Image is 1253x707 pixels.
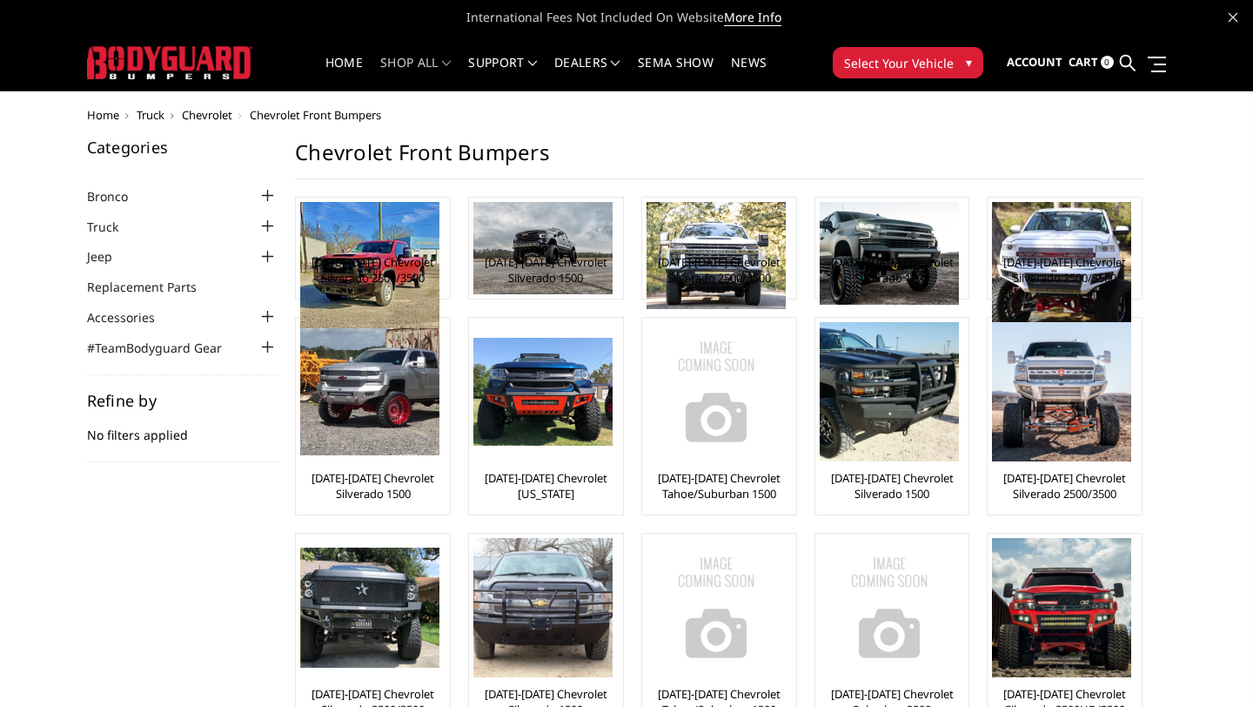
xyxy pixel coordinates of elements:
[87,393,278,462] div: No filters applied
[300,470,446,502] a: [DATE]-[DATE] Chevrolet Silverado 1500
[1069,39,1114,86] a: Cart 0
[724,9,781,26] a: More Info
[820,254,965,286] a: [DATE]-[DATE] Chevrolet Silverado 1500
[473,470,619,502] a: [DATE]-[DATE] Chevrolet [US_STATE]
[992,470,1137,502] a: [DATE]-[DATE] Chevrolet Silverado 2500/3500
[473,254,619,286] a: [DATE]-[DATE] Chevrolet Silverado 1500
[647,254,792,286] a: [DATE]-[DATE] Chevrolet Silverado 2500/3500
[468,57,537,91] a: Support
[1069,54,1098,70] span: Cart
[182,107,232,123] a: Chevrolet
[820,538,965,677] a: No Image
[820,538,959,677] img: No Image
[87,139,278,155] h5: Categories
[295,139,1144,179] h1: Chevrolet Front Bumpers
[992,254,1137,286] a: [DATE]-[DATE] Chevrolet Silverado 2500/3500
[1007,54,1062,70] span: Account
[87,339,244,357] a: #TeamBodyguard Gear
[87,393,278,408] h5: Refine by
[87,247,134,266] a: Jeep
[638,57,714,91] a: SEMA Show
[820,470,965,502] a: [DATE]-[DATE] Chevrolet Silverado 1500
[300,254,446,286] a: [DATE]-[DATE] Chevrolet Silverado 2500/3500
[647,538,792,677] a: No Image
[833,47,983,78] button: Select Your Vehicle
[87,218,140,236] a: Truck
[554,57,620,91] a: Dealers
[647,538,786,677] img: No Image
[250,107,381,123] span: Chevrolet Front Bumpers
[325,57,363,91] a: Home
[966,53,972,71] span: ▾
[1007,39,1062,86] a: Account
[844,54,954,72] span: Select Your Vehicle
[87,278,218,296] a: Replacement Parts
[731,57,767,91] a: News
[87,308,177,327] a: Accessories
[647,322,792,461] a: No Image
[87,46,252,78] img: BODYGUARD BUMPERS
[380,57,451,91] a: shop all
[647,470,792,502] a: [DATE]-[DATE] Chevrolet Tahoe/Suburban 1500
[137,107,164,123] a: Truck
[87,187,150,205] a: Bronco
[1101,56,1114,69] span: 0
[647,322,786,461] img: No Image
[87,107,119,123] a: Home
